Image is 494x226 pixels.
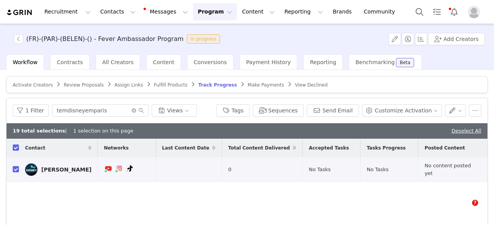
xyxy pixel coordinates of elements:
a: Brands [328,3,359,20]
input: Search... [52,104,149,117]
span: Make Payments [248,82,284,88]
span: Fulfill Products [154,82,188,88]
span: Workflow [13,59,37,65]
button: Send Email [307,104,359,117]
button: Recruitment [40,3,95,20]
img: a77f51ed-2914-4c63-8991-e030d2970bb5.jpg [25,163,37,176]
span: [object Object] [14,34,223,44]
button: Customize Activation [362,104,442,117]
span: Assign Links [115,82,143,88]
button: Profile [463,6,488,18]
span: Posted Content [425,144,465,151]
div: [PERSON_NAME] [41,167,91,173]
span: Conversions [194,59,227,65]
span: View Declined [295,82,328,88]
div: No content posted yet [425,162,478,177]
iframe: Intercom live chat [456,200,475,218]
button: Views [152,104,197,117]
div: No Tasks [367,166,412,173]
span: In progress [187,34,220,44]
i: icon: search [139,108,144,113]
span: 7 [472,200,478,206]
span: Networks [104,144,129,151]
span: Contracts [57,59,83,65]
button: Search [411,3,428,20]
button: Add Creators [428,33,485,45]
button: Content [237,3,279,20]
span: Payment History [246,59,291,65]
span: Reporting [310,59,336,65]
span: Benchmarking [355,59,394,65]
div: | 1 selection on this page [13,127,133,135]
h3: (FR)-(PAR)-(BELEN)-() - Fever Ambassador Program [26,34,184,44]
span: Total Content Delivered [228,144,290,151]
a: Community [359,3,403,20]
span: Tasks Progress [367,144,406,151]
a: [PERSON_NAME] [25,163,91,176]
a: Tasks [428,3,445,20]
span: Activate Creators [13,82,53,88]
i: icon: close-circle [132,108,136,113]
button: Tags [216,104,250,117]
button: Reporting [280,3,328,20]
span: Track Progress [198,82,237,88]
div: No Tasks [309,166,354,173]
span: 0 [228,166,231,173]
div: Beta [400,60,411,65]
img: grin logo [6,9,33,16]
span: All Creators [102,59,134,65]
button: Contacts [96,3,140,20]
img: instagram.svg [116,165,122,172]
b: 19 total selections [13,128,65,134]
button: Messages [140,3,193,20]
span: Last Content Date [162,144,210,151]
a: Deselect All [452,128,481,134]
button: 1 Filter [13,104,49,117]
button: Notifications [446,3,463,20]
button: Sequences [253,104,304,117]
span: Content [153,59,174,65]
button: Program [193,3,237,20]
span: Accepted Tasks [309,144,349,151]
span: Review Proposals [64,82,104,88]
img: placeholder-profile.jpg [468,6,480,18]
span: Contact [25,144,45,151]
